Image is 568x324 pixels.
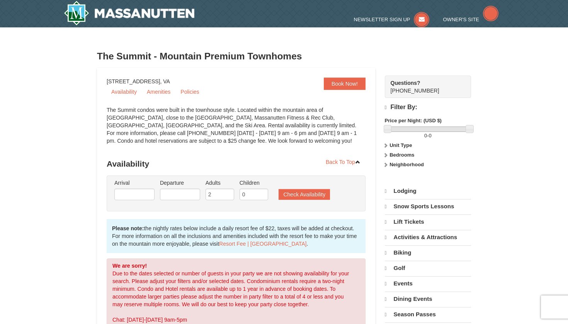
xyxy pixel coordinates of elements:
[385,230,471,245] a: Activities & Attractions
[160,179,200,187] label: Departure
[385,184,471,198] a: Lodging
[385,199,471,214] a: Snow Sports Lessons
[429,133,431,138] span: 0
[107,86,141,98] a: Availability
[385,307,471,322] a: Season Passes
[354,17,410,22] span: Newsletter Sign Up
[279,189,330,200] button: Check Availability
[389,142,412,148] strong: Unit Type
[443,17,480,22] span: Owner's Site
[176,86,204,98] a: Policies
[385,214,471,229] a: Lift Tickets
[354,17,430,22] a: Newsletter Sign Up
[391,80,420,86] strong: Questions?
[385,118,442,123] strong: Price per Night: (USD $)
[391,79,457,94] span: [PHONE_NUMBER]
[385,132,471,140] label: -
[324,78,366,90] a: Book Now!
[112,263,147,269] strong: We are sorry!
[385,276,471,291] a: Events
[385,292,471,306] a: Dining Events
[107,156,366,172] h3: Availability
[240,179,268,187] label: Children
[64,1,194,25] img: Massanutten Resort Logo
[424,133,427,138] span: 0
[443,17,499,22] a: Owner's Site
[107,219,366,253] div: the nightly rates below include a daily resort fee of $22, taxes will be added at checkout. For m...
[206,179,234,187] label: Adults
[64,1,194,25] a: Massanutten Resort
[389,162,424,167] strong: Neighborhood
[97,49,471,64] h3: The Summit - Mountain Premium Townhomes
[389,152,414,158] strong: Bedrooms
[385,245,471,260] a: Biking
[321,156,366,168] a: Back To Top
[219,241,306,247] a: Resort Fee | [GEOGRAPHIC_DATA]
[385,261,471,275] a: Golf
[385,104,471,111] h4: Filter By:
[107,106,366,152] div: The Summit condos were built in the townhouse style. Located within the mountain area of [GEOGRAP...
[114,179,155,187] label: Arrival
[142,86,175,98] a: Amenities
[112,225,144,231] strong: Please note:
